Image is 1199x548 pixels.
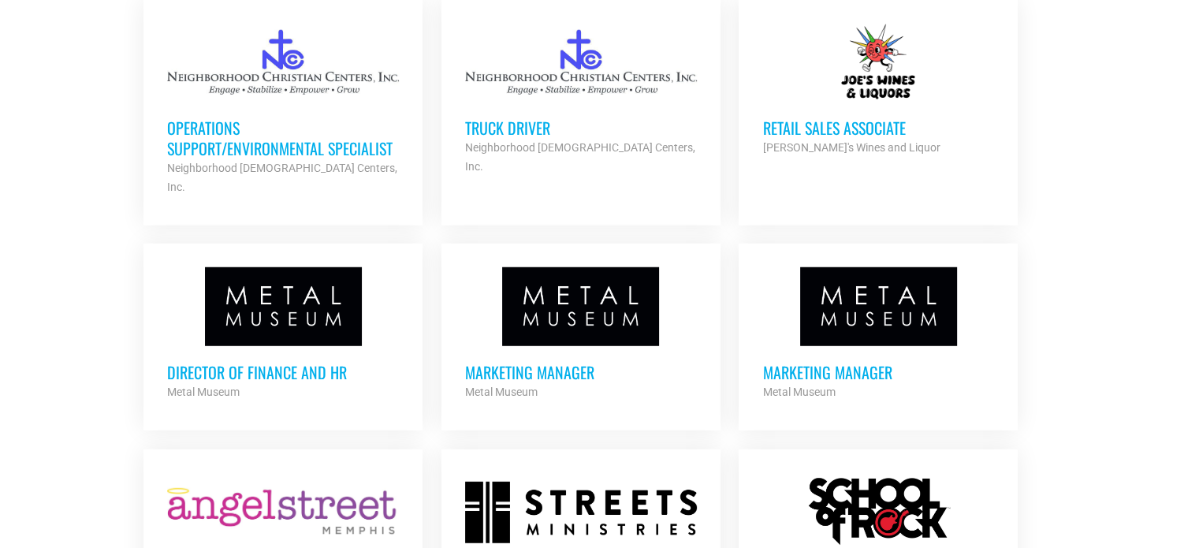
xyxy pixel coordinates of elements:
strong: [PERSON_NAME]'s Wines and Liquor [762,141,940,154]
strong: Metal Museum [465,386,538,398]
h3: Operations Support/Environmental Specialist [167,117,399,158]
h3: Marketing Manager [465,362,697,382]
h3: Retail Sales Associate [762,117,994,138]
h3: Marketing Manager [762,362,994,382]
h3: Truck Driver [465,117,697,138]
strong: Neighborhood [DEMOGRAPHIC_DATA] Centers, Inc. [167,162,397,193]
a: Marketing Manager Metal Museum [441,244,721,425]
strong: Neighborhood [DEMOGRAPHIC_DATA] Centers, Inc. [465,141,695,173]
strong: Metal Museum [167,386,240,398]
a: Marketing Manager Metal Museum [739,244,1018,425]
h3: Director of Finance and HR [167,362,399,382]
a: Director of Finance and HR Metal Museum [143,244,423,425]
strong: Metal Museum [762,386,835,398]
